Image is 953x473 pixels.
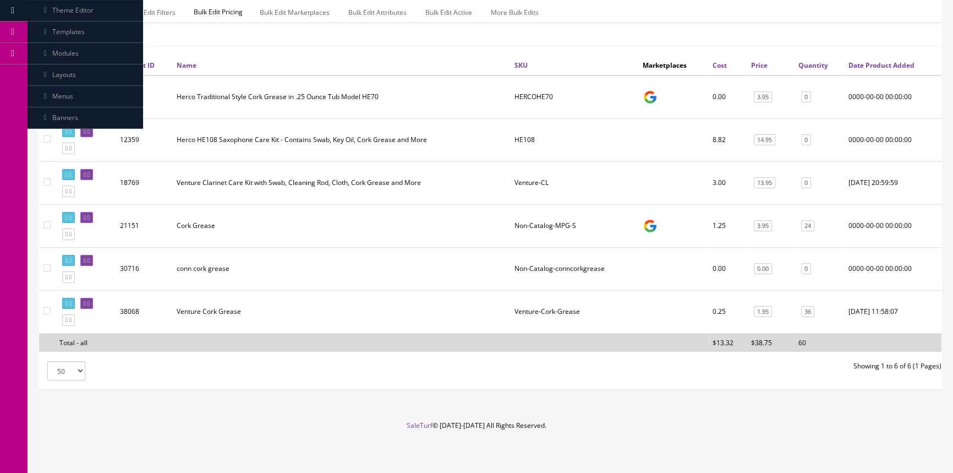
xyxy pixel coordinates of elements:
[116,75,172,119] td: 5325
[754,263,772,275] a: 0.00
[510,247,638,290] td: Non-Catalog-conncorkgrease
[28,107,143,129] a: Banners
[116,247,172,290] td: 30716
[407,421,432,430] a: SaleTurf
[172,247,510,290] td: conn cork grease
[120,2,184,23] a: Bulk Edit Filters
[801,220,814,232] a: 24
[417,2,481,23] a: Bulk Edit Active
[116,290,172,333] td: 38068
[844,247,941,290] td: 0000-00-00 00:00:00
[28,64,143,86] a: Layouts
[514,61,528,70] a: SKU
[638,55,708,75] th: Marketplaces
[28,86,143,107] a: Menus
[251,2,338,23] a: Bulk Edit Marketplaces
[172,161,510,204] td: Venture Clarinet Care Kit with Swab, Cleaning Rod, Cloth, Cork Grease and More
[172,75,510,119] td: Herco Traditional Style Cork Grease in .25 Ounce Tub Model HE70
[510,75,638,119] td: HERCOHE70
[747,333,794,352] td: $38.75
[339,2,415,23] a: Bulk Edit Attributes
[754,177,775,189] a: 13.95
[28,43,143,64] a: Modules
[172,290,510,333] td: Venture Cork Grease
[55,333,116,352] td: Total - all
[177,61,196,70] a: Name
[708,247,747,290] td: 0.00
[794,333,844,352] td: 60
[116,161,172,204] td: 18769
[185,2,251,23] span: Bulk Edit Pricing
[708,333,747,352] td: $13.32
[708,75,747,119] td: 0.00
[708,290,747,333] td: 0.25
[643,219,658,233] img: google_shopping
[172,204,510,247] td: Cork Grease
[490,361,950,371] div: Showing 1 to 6 of 6 (1 Pages)
[844,118,941,161] td: 0000-00-00 00:00:00
[844,204,941,247] td: 0000-00-00 00:00:00
[844,75,941,119] td: 0000-00-00 00:00:00
[713,61,727,70] a: Cost
[643,90,658,105] img: google_shopping
[848,61,914,70] a: Date Product Added
[708,118,747,161] td: 8.82
[844,290,941,333] td: 2024-04-25 11:58:07
[708,204,747,247] td: 1.25
[801,134,811,146] a: 0
[754,306,772,318] a: 1.95
[482,2,547,23] a: More Bulk Edits
[172,118,510,161] td: Herco HE108 Saxophone Care Kit - Contains Swab, Key Oil, Cork Grease and More
[801,306,814,318] a: 36
[116,118,172,161] td: 12359
[754,91,772,103] a: 3.95
[844,161,941,204] td: 2019-02-16 20:59:59
[801,91,811,103] a: 0
[708,161,747,204] td: 3.00
[754,220,772,232] a: 3.95
[28,21,143,43] a: Templates
[754,134,775,146] a: 14.95
[510,118,638,161] td: HE108
[798,61,828,70] a: Quantity
[510,204,638,247] td: Non-Catalog-MPG-S
[510,161,638,204] td: Venture-CL
[751,61,768,70] a: Price
[510,290,638,333] td: Venture-Cork-Grease
[116,204,172,247] td: 21151
[801,263,811,275] a: 0
[801,177,811,189] a: 0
